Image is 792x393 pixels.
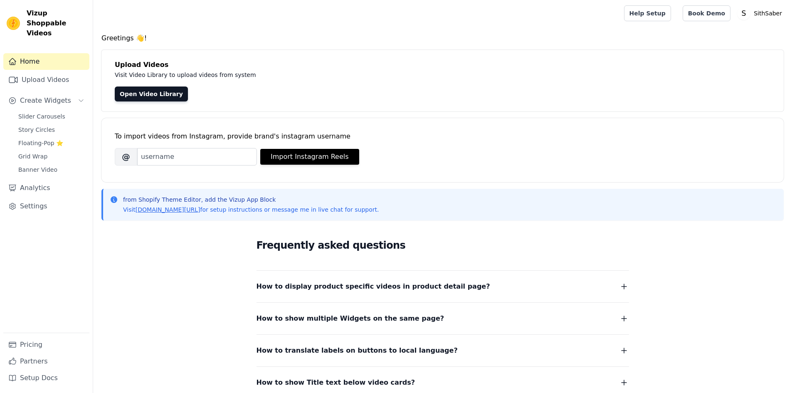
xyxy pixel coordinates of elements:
span: Story Circles [18,126,55,134]
span: How to translate labels on buttons to local language? [257,345,458,356]
button: Import Instagram Reels [260,149,359,165]
h4: Greetings 👋! [101,33,784,43]
a: Story Circles [13,124,89,136]
span: Grid Wrap [18,152,47,161]
span: Slider Carousels [18,112,65,121]
a: Floating-Pop ⭐ [13,137,89,149]
a: Home [3,53,89,70]
span: How to show Title text below video cards? [257,377,415,388]
button: Create Widgets [3,92,89,109]
img: Vizup [7,17,20,30]
a: Partners [3,353,89,370]
a: Setup Docs [3,370,89,386]
button: S SithSaber [737,6,785,21]
span: How to show multiple Widgets on the same page? [257,313,444,324]
a: Settings [3,198,89,215]
a: Banner Video [13,164,89,175]
button: How to show Title text below video cards? [257,377,629,388]
span: How to display product specific videos in product detail page? [257,281,490,292]
a: Analytics [3,180,89,196]
a: Grid Wrap [13,151,89,162]
h2: Frequently asked questions [257,237,629,254]
p: Visit for setup instructions or message me in live chat for support. [123,205,379,214]
span: @ [115,148,137,166]
div: To import videos from Instagram, provide brand's instagram username [115,131,770,141]
a: Upload Videos [3,72,89,88]
a: Open Video Library [115,87,188,101]
h4: Upload Videos [115,60,770,70]
a: [DOMAIN_NAME][URL] [136,206,200,213]
button: How to display product specific videos in product detail page? [257,281,629,292]
p: SithSaber [750,6,785,21]
span: Banner Video [18,166,57,174]
a: Help Setup [624,5,671,21]
button: How to show multiple Widgets on the same page? [257,313,629,324]
span: Floating-Pop ⭐ [18,139,63,147]
span: Create Widgets [20,96,71,106]
p: from Shopify Theme Editor, add the Vizup App Block [123,195,379,204]
a: Pricing [3,336,89,353]
a: Slider Carousels [13,111,89,122]
button: How to translate labels on buttons to local language? [257,345,629,356]
text: S [742,9,746,17]
span: Vizup Shoppable Videos [27,8,86,38]
input: username [137,148,257,166]
p: Visit Video Library to upload videos from system [115,70,487,80]
a: Book Demo [683,5,730,21]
